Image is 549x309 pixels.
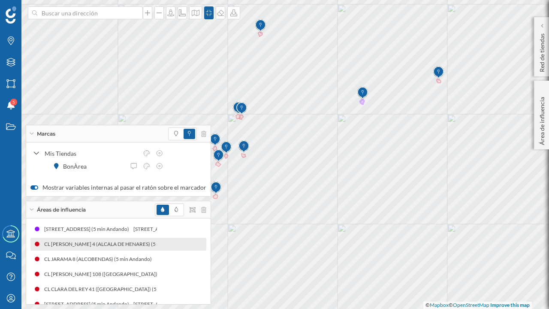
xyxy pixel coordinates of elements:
[44,285,194,294] div: CL CLARA DEL REY 41 ([GEOGRAPHIC_DATA]) (5 min Andando)
[30,183,206,192] label: Mostrar variables internas al pasar el ratón sobre el marcador
[12,98,15,106] span: 5
[6,6,16,24] img: Geoblink Logo
[453,302,489,308] a: OpenStreetMap
[44,240,193,248] div: CL [PERSON_NAME] 4 (ALCALA DE HENARES) (5 min Andando)
[213,147,223,164] img: Marker
[255,17,265,34] img: Marker
[209,131,220,148] img: Marker
[133,225,223,233] div: [STREET_ADDRESS] (5 min Andando)
[538,94,546,145] p: Área de influencia
[238,138,249,155] img: Marker
[357,85,368,102] img: Marker
[44,255,156,264] div: CL JARAMA 8 (ALCOBENDAS) (5 min Andando)
[133,300,223,309] div: [STREET_ADDRESS] (5 min Andando)
[490,302,530,308] a: Improve this map
[44,225,133,233] div: [STREET_ADDRESS] (5 min Andando)
[17,6,48,14] span: Soporte
[430,302,449,308] a: Mapbox
[433,64,443,81] img: Marker
[37,206,86,214] span: Áreas de influencia
[538,30,546,72] p: Red de tiendas
[45,149,138,158] div: Mis Tiendas
[37,130,55,138] span: Marcas
[210,179,221,197] img: Marker
[423,302,532,309] div: © ©
[63,162,91,171] div: BonÀrea
[232,100,243,117] img: Marker
[220,139,231,156] img: Marker
[236,100,247,117] img: Marker
[44,270,200,279] div: CL [PERSON_NAME] 108 ([GEOGRAPHIC_DATA]) (5 min Andando)
[44,300,133,309] div: [STREET_ADDRESS] (5 min Andando)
